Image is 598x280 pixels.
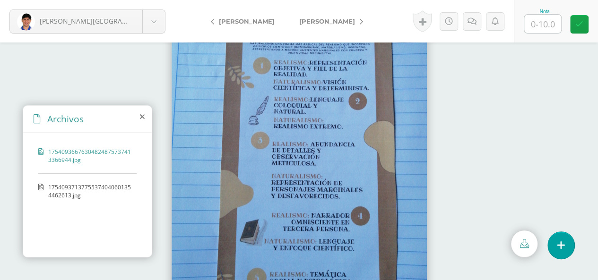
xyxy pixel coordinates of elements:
[203,10,287,33] a: [PERSON_NAME]
[48,183,132,199] span: 17540937137755374040601354462613.jpg
[10,10,165,33] a: [PERSON_NAME][GEOGRAPHIC_DATA]
[140,113,145,120] i: close
[40,17,159,25] span: [PERSON_NAME][GEOGRAPHIC_DATA]
[299,17,355,25] span: [PERSON_NAME]
[47,112,84,125] span: Archivos
[219,17,275,25] span: [PERSON_NAME]
[524,9,565,14] div: Nota
[48,148,132,164] span: 17540936676304824875737413366944.jpg
[287,10,371,33] a: [PERSON_NAME]
[524,15,561,33] input: 0-10.0
[17,13,35,31] img: a9152c81a4e0244f387c2fd7e51cb138.png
